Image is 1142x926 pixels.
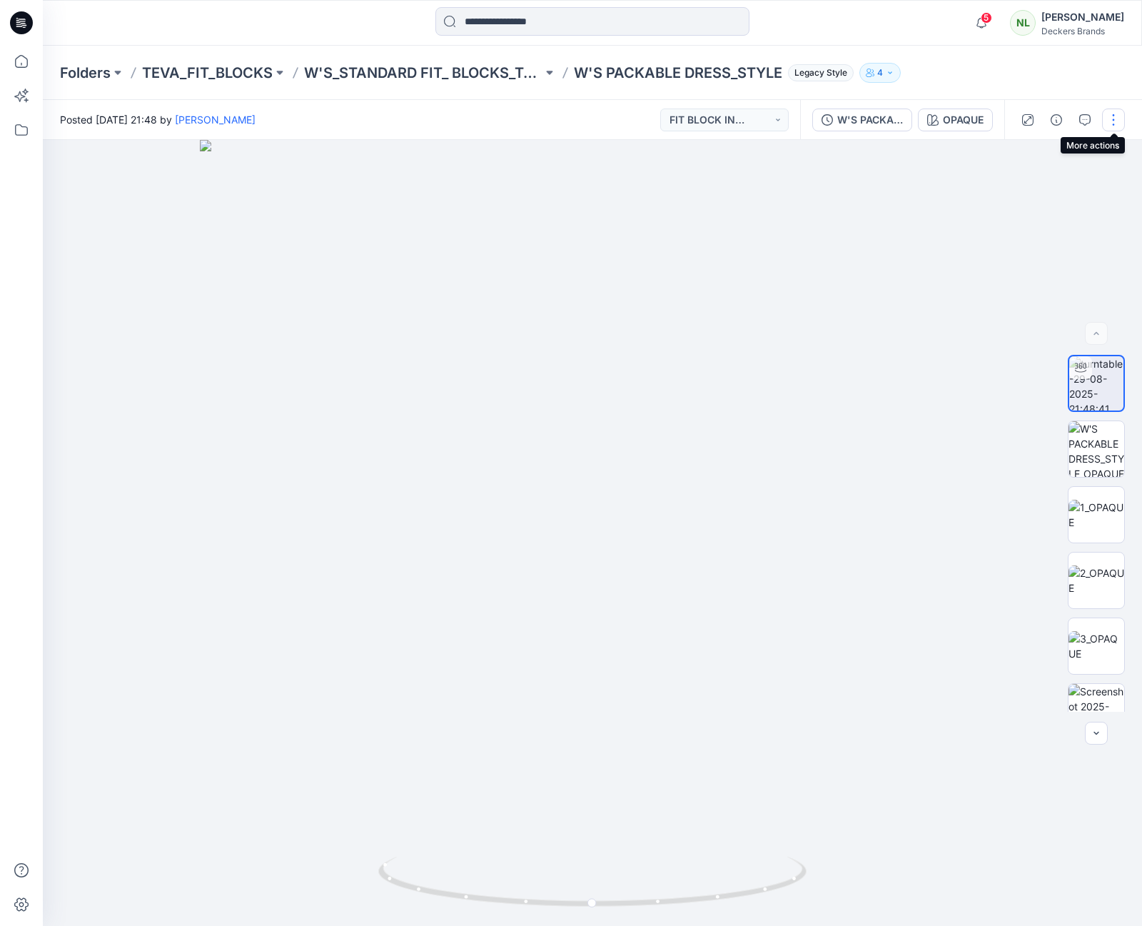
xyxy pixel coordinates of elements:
img: W'S PACKABLE DRESS_STYLE_OPAQUE [1068,421,1124,477]
a: [PERSON_NAME] [175,114,256,126]
div: W'S PACKABLE DRESS_STYLE [837,112,903,128]
a: W'S_STANDARD FIT_ BLOCKS_TOPS [304,63,542,83]
button: Details [1045,109,1068,131]
img: turntable-29-08-2025-21:48:41 [1069,356,1123,411]
a: Folders [60,63,111,83]
button: W'S PACKABLE DRESS_STYLE [812,109,912,131]
button: Legacy Style [782,63,854,83]
a: TEVA_FIT_BLOCKS [142,63,273,83]
span: 5 [981,12,992,24]
p: 4 [877,65,883,81]
span: Posted [DATE] 21:48 by [60,112,256,127]
img: Screenshot 2025-08-29 154242 [1068,684,1124,740]
div: NL [1010,10,1036,36]
img: 1_OPAQUE [1068,500,1124,530]
button: OPAQUE [918,109,993,131]
div: [PERSON_NAME] [1041,9,1124,26]
p: W'S PACKABLE DRESS_STYLE [574,63,782,83]
img: 3_OPAQUE [1068,631,1124,661]
img: 2_OPAQUE [1068,565,1124,595]
button: 4 [859,63,901,83]
div: OPAQUE [943,112,984,128]
span: Legacy Style [788,64,854,81]
div: Deckers Brands [1041,26,1124,36]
